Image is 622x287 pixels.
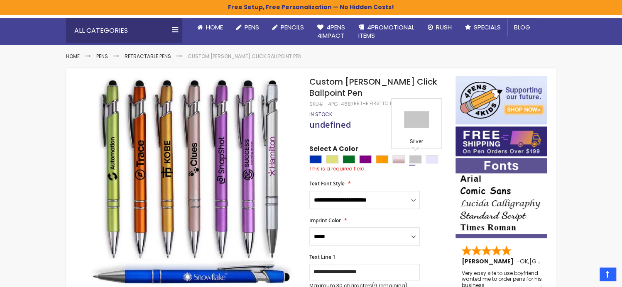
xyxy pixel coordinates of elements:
[461,257,516,265] span: [PERSON_NAME]
[529,257,590,265] span: [GEOGRAPHIC_DATA]
[66,53,80,60] a: Home
[281,23,304,32] span: Pencils
[516,257,590,265] span: - ,
[188,53,301,60] li: Custom [PERSON_NAME] Click Ballpoint Pen
[309,180,345,187] span: Text Font Style
[206,23,223,32] span: Home
[309,76,437,99] span: Custom [PERSON_NAME] Click Ballpoint Pen
[359,155,372,163] div: Purple
[354,100,441,107] a: Be the first to review this product
[317,23,345,40] span: 4Pens 4impact
[358,23,414,40] span: 4PROMOTIONAL ITEMS
[326,155,338,163] div: Gold
[392,155,405,163] div: Rose Gold
[458,18,507,36] a: Specials
[376,155,388,163] div: Orange
[507,18,537,36] a: Blog
[309,217,341,224] span: Imprint Color
[309,165,447,172] div: This is a required field.
[309,111,332,118] span: In stock
[230,18,266,36] a: Pens
[426,155,438,163] div: Lavender
[309,119,351,130] span: undefined
[409,155,421,163] div: Silver
[394,138,439,146] div: Silver
[474,23,501,32] span: Specials
[519,257,528,265] span: OK
[191,18,230,36] a: Home
[311,18,352,45] a: 4Pens4impact
[421,18,458,36] a: Rush
[66,18,182,43] div: All Categories
[309,144,358,156] span: Select A Color
[309,100,325,107] strong: SKU
[309,111,332,118] div: Availability
[266,18,311,36] a: Pencils
[328,101,354,107] div: 4PG-4687
[245,23,259,32] span: Pens
[514,23,530,32] span: Blog
[436,23,452,32] span: Rush
[125,53,171,60] a: Retractable Pens
[96,53,108,60] a: Pens
[309,155,322,163] div: Blue
[455,76,547,124] img: 4pens 4 kids
[343,155,355,163] div: Green
[309,253,335,260] span: Text Line 1
[455,126,547,156] img: Free shipping on orders over $199
[553,265,622,287] iframe: Google Customer Reviews
[455,158,547,238] img: font-personalization-examples
[352,18,421,45] a: 4PROMOTIONALITEMS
